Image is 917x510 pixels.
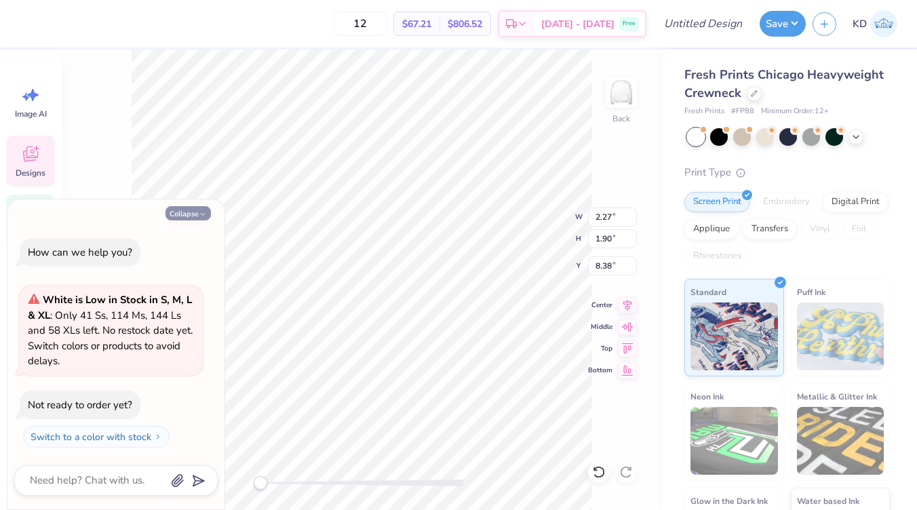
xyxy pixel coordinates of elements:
[28,246,132,259] div: How can we help you?
[16,168,45,178] span: Designs
[684,106,724,117] span: Fresh Prints
[588,343,612,354] span: Top
[846,10,903,37] a: KD
[797,302,884,370] img: Puff Ink
[28,398,132,412] div: Not ready to order yet?
[754,192,819,212] div: Embroidery
[797,494,859,508] span: Water based Ink
[760,11,806,37] button: Save
[402,17,431,31] span: $67.21
[801,219,839,239] div: Vinyl
[254,476,267,490] div: Accessibility label
[623,19,636,28] span: Free
[541,17,614,31] span: [DATE] - [DATE]
[684,66,884,101] span: Fresh Prints Chicago Heavyweight Crewneck
[853,16,867,32] span: KD
[165,206,211,220] button: Collapse
[448,17,482,31] span: $806.52
[608,79,635,106] img: Back
[690,389,724,404] span: Neon Ink
[684,219,739,239] div: Applique
[761,106,829,117] span: Minimum Order: 12 +
[690,285,726,299] span: Standard
[843,219,875,239] div: Foil
[743,219,797,239] div: Transfers
[588,365,612,376] span: Bottom
[653,10,753,37] input: Untitled Design
[612,113,630,125] div: Back
[797,407,884,475] img: Metallic & Glitter Ink
[154,433,162,441] img: Switch to a color with stock
[28,293,193,368] span: : Only 41 Ss, 114 Ms, 144 Ls and 58 XLs left. No restock date yet. Switch colors or products to a...
[684,246,750,267] div: Rhinestones
[28,293,192,322] strong: White is Low in Stock in S, M, L & XL
[690,494,768,508] span: Glow in the Dark Ink
[15,109,47,119] span: Image AI
[588,321,612,332] span: Middle
[731,106,754,117] span: # FP88
[588,300,612,311] span: Center
[797,285,825,299] span: Puff Ink
[797,389,877,404] span: Metallic & Glitter Ink
[690,302,778,370] img: Standard
[823,192,889,212] div: Digital Print
[23,426,170,448] button: Switch to a color with stock
[690,407,778,475] img: Neon Ink
[684,165,890,180] div: Print Type
[870,10,897,37] img: Keira Devita
[684,192,750,212] div: Screen Print
[334,12,387,36] input: – –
